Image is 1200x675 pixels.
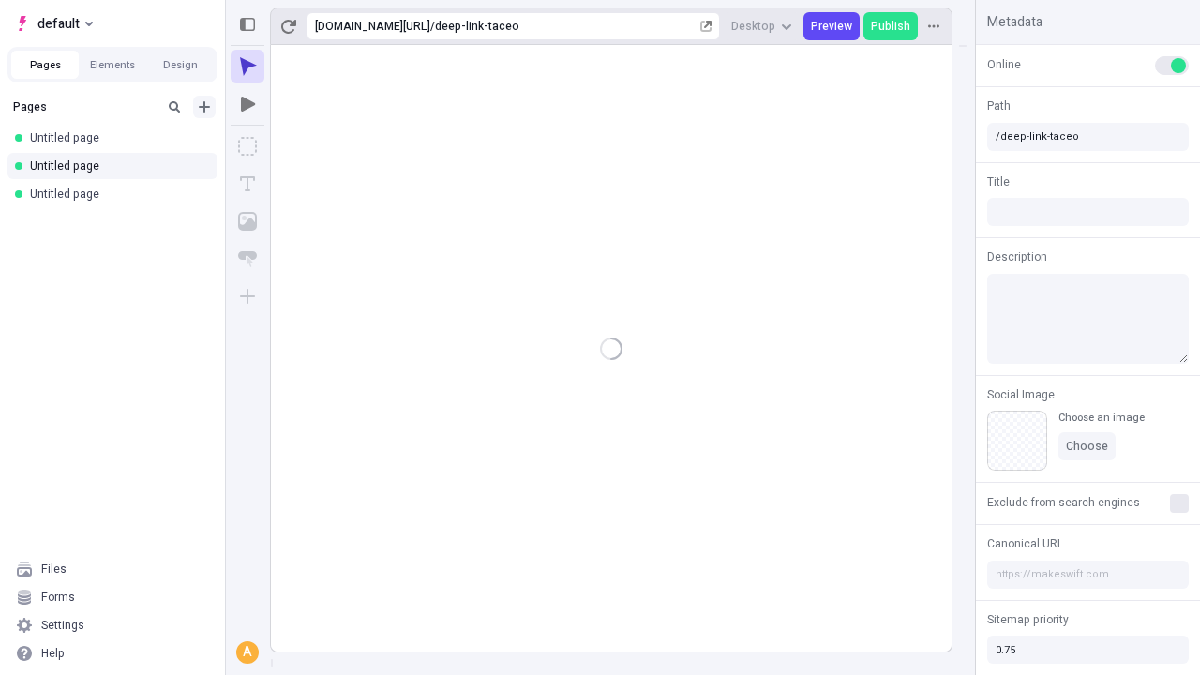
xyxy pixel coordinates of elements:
[41,618,84,633] div: Settings
[238,643,257,662] div: A
[811,19,852,34] span: Preview
[13,99,156,114] div: Pages
[41,646,65,661] div: Help
[7,9,100,37] button: Select site
[30,158,202,173] div: Untitled page
[871,19,910,34] span: Publish
[231,129,264,163] button: Box
[863,12,918,40] button: Publish
[231,204,264,238] button: Image
[435,19,697,34] div: deep-link-taceo
[731,19,775,34] span: Desktop
[987,494,1140,511] span: Exclude from search engines
[987,535,1063,552] span: Canonical URL
[1058,432,1116,460] button: Choose
[987,386,1055,403] span: Social Image
[41,590,75,605] div: Forms
[315,19,430,34] div: [URL][DOMAIN_NAME]
[724,12,800,40] button: Desktop
[987,173,1010,190] span: Title
[987,248,1047,265] span: Description
[987,611,1069,628] span: Sitemap priority
[231,167,264,201] button: Text
[430,19,435,34] div: /
[1058,411,1145,425] div: Choose an image
[41,562,67,577] div: Files
[803,12,860,40] button: Preview
[11,51,79,79] button: Pages
[987,56,1021,73] span: Online
[1066,439,1108,454] span: Choose
[193,96,216,118] button: Add new
[79,51,146,79] button: Elements
[30,130,202,145] div: Untitled page
[231,242,264,276] button: Button
[987,97,1011,114] span: Path
[30,187,202,202] div: Untitled page
[987,561,1189,589] input: https://makeswift.com
[146,51,214,79] button: Design
[37,12,80,35] span: default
